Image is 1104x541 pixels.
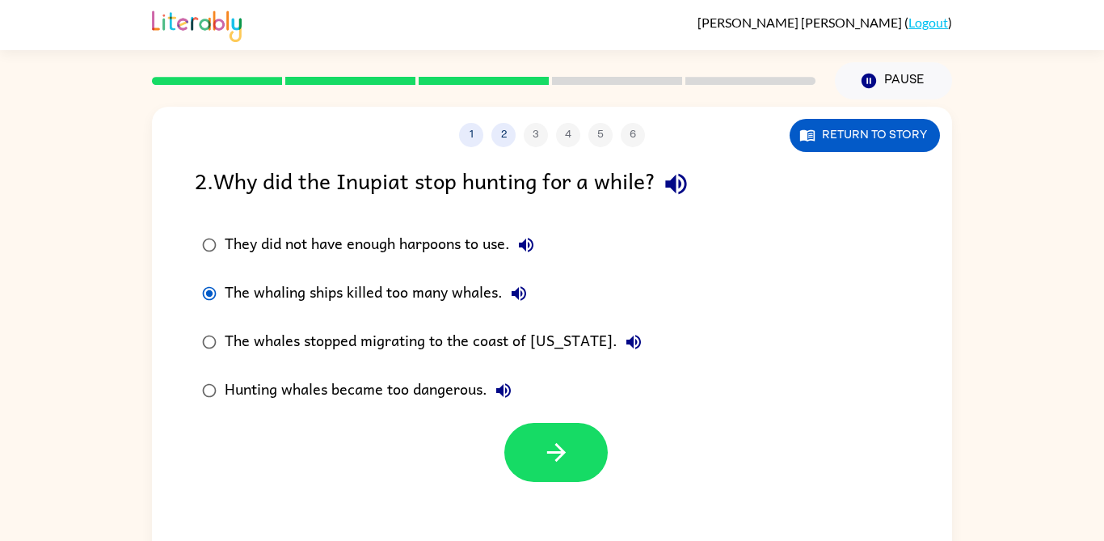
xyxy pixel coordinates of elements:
[697,15,952,30] div: ( )
[510,229,542,261] button: They did not have enough harpoons to use.
[225,229,542,261] div: They did not have enough harpoons to use.
[225,374,520,407] div: Hunting whales became too dangerous.
[697,15,904,30] span: [PERSON_NAME] [PERSON_NAME]
[459,123,483,147] button: 1
[908,15,948,30] a: Logout
[225,277,535,310] div: The whaling ships killed too many whales.
[790,119,940,152] button: Return to story
[835,62,952,99] button: Pause
[491,123,516,147] button: 2
[617,326,650,358] button: The whales stopped migrating to the coast of [US_STATE].
[487,374,520,407] button: Hunting whales became too dangerous.
[225,326,650,358] div: The whales stopped migrating to the coast of [US_STATE].
[195,163,909,205] div: 2 . Why did the Inupiat stop hunting for a while?
[152,6,242,42] img: Literably
[503,277,535,310] button: The whaling ships killed too many whales.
